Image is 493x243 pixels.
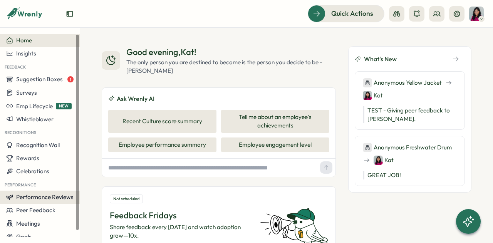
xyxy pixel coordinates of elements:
span: Goals [16,233,32,240]
span: Performance Reviews [16,193,74,201]
span: What's New [364,54,397,64]
div: Anonymous Yellow Jacket [363,78,442,87]
div: The only person you are destined to become is the person you decide to be - [PERSON_NAME] [126,58,336,75]
button: Recent Culture score summary [108,110,216,133]
p: GREAT JOB! [363,171,457,179]
div: Kat [374,155,394,165]
span: Meetings [16,220,40,227]
p: Share feedback every [DATE] and watch adoption grow—10x. [110,223,251,240]
div: Kat [363,90,383,100]
button: Employee engagement level [221,137,329,152]
span: Home [16,37,32,44]
button: Expand sidebar [66,10,74,18]
span: Suggestion Boxes [16,75,63,83]
span: 1 [67,76,74,82]
div: Not scheduled [110,194,143,203]
p: TEST - Giving peer feedback to [PERSON_NAME]. [363,106,457,123]
button: Employee performance summary [108,137,216,152]
p: Feedback Fridays [110,209,251,221]
div: Good evening , Kat ! [126,46,336,58]
span: Insights [16,50,36,57]
span: Peer Feedback [16,206,55,214]
span: Surveys [16,89,37,96]
span: Ask Wrenly AI [117,94,154,104]
img: Kat Haynes [469,7,484,21]
span: Recognition Wall [16,141,60,149]
span: Quick Actions [331,8,373,18]
div: Anonymous Freshwater Drum [363,142,452,152]
button: Quick Actions [308,5,384,22]
button: Tell me about an employee's achievements [221,110,329,133]
span: Emp Lifecycle [16,102,53,110]
span: Whistleblower [16,116,54,123]
span: Celebrations [16,168,49,175]
span: Rewards [16,154,39,162]
img: Kat Haynes [374,156,383,165]
span: NEW [56,103,72,109]
img: Kat Haynes [363,91,372,100]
